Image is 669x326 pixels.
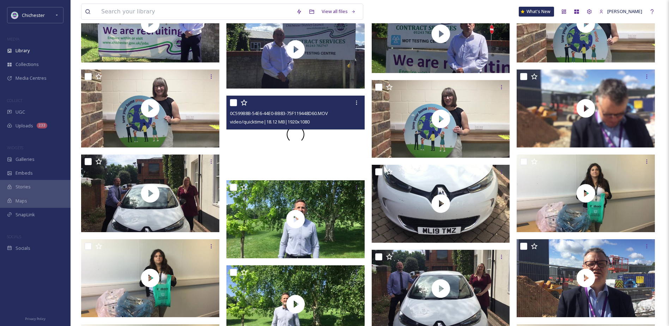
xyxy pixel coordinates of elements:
[81,70,219,147] img: thumbnail
[81,155,219,233] img: thumbnail
[517,239,655,317] img: thumbnail
[16,47,30,54] span: Library
[318,5,359,18] a: View all files
[16,122,33,129] span: Uploads
[25,316,45,321] span: Privacy Policy
[16,109,25,115] span: UGC
[7,36,19,42] span: MEDIA
[517,70,655,147] img: thumbnail
[16,170,33,176] span: Embeds
[16,211,35,218] span: SnapLink
[230,119,310,125] span: video/quicktime | 18.12 MB | 1920 x 1080
[81,239,219,317] img: thumbnail
[16,245,30,252] span: Socials
[98,4,293,19] input: Search your library
[16,183,31,190] span: Stories
[7,98,22,103] span: COLLECT
[226,180,365,258] img: thumbnail
[517,155,655,233] img: thumbnail
[7,145,23,150] span: WIDGETS
[25,314,45,322] a: Privacy Policy
[16,75,47,81] span: Media Centres
[519,7,554,17] a: What's New
[230,110,328,116] span: 0C599B8B-54E6-44E0-BB83-75F119448D60.MOV
[11,12,18,19] img: Logo_of_Chichester_District_Council.png
[607,8,642,14] span: [PERSON_NAME]
[7,234,21,239] span: SOCIALS
[372,80,510,158] img: thumbnail
[226,11,365,89] img: thumbnail
[372,165,510,243] img: thumbnail
[22,12,45,18] span: Chichester
[37,123,47,128] div: 233
[596,5,646,18] a: [PERSON_NAME]
[16,61,39,68] span: Collections
[16,156,35,163] span: Galleries
[16,198,27,204] span: Maps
